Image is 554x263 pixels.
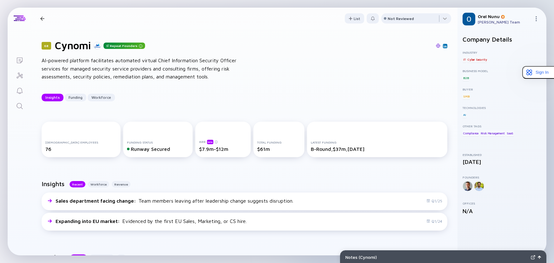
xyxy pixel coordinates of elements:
button: Recent [70,181,85,187]
div: IT [463,56,466,63]
div: Cyber Security [467,56,487,63]
div: [PERSON_NAME] Team [478,20,531,24]
button: Revenue [112,181,130,187]
div: Insights [42,92,63,102]
button: Funding [65,94,86,101]
div: Business Model [463,69,541,73]
button: List [345,13,364,24]
h2: Company Details [463,36,541,43]
div: SaaS [506,130,514,136]
div: AI-powered platform facilitates automated virtual Chief Information Security Officer services for... [42,57,245,81]
div: Q1/24 [426,219,442,224]
div: 76 [45,146,117,152]
div: Team members leaving after leadership change suggests disruption. [56,198,293,204]
a: Investor Map [8,67,31,83]
button: Non-Dilutive [90,254,114,261]
button: Workforce [88,181,109,187]
div: Orel Nunu [478,14,531,19]
div: beta [207,140,213,144]
span: Sales department facing change : [56,198,137,204]
div: Industry [463,51,541,54]
div: Notes ( Cynomi ) [345,254,528,260]
img: Cynomi Website [436,44,440,48]
div: N/A [463,208,541,214]
button: Dilutive [70,254,87,261]
div: [DEMOGRAPHIC_DATA] Employees [45,140,117,144]
button: All [117,254,126,261]
span: Expanding into EU market : [56,218,121,224]
div: Offices [463,201,541,205]
div: Total Funding [257,140,300,144]
button: Insights [42,94,63,101]
div: 68 [42,42,51,50]
img: Cynomi Linkedin Page [444,44,447,48]
div: Runway Secured [127,146,189,152]
div: Latest Funding [311,140,444,144]
img: Expand Notes [531,255,535,260]
div: AI [463,111,467,118]
div: Buyer [463,87,541,91]
div: Established [463,153,541,157]
div: Workforce [88,92,115,102]
div: $7.9m-$12m [199,146,247,152]
div: Risk Management [480,130,505,136]
div: Other Tags [463,124,541,128]
div: Funding [65,92,86,102]
div: Funding Status [127,140,189,144]
div: Compliance [463,130,479,136]
img: Open Notes [538,256,541,259]
div: Founders [463,175,541,179]
a: Search [8,98,31,113]
div: [DATE] [463,158,541,165]
div: SMB [463,93,470,99]
h1: Cynomi [55,39,91,51]
h2: Insights [42,180,64,187]
img: Menu [534,16,539,21]
img: Orel Profile Picture [463,13,475,25]
div: B2B [463,75,469,81]
div: Repeat Founders [103,43,145,49]
div: Q1/25 [426,199,442,203]
div: List [345,14,364,24]
div: Not Reviewed [388,16,414,21]
div: B-Round, $37m, [DATE] [311,146,444,152]
div: Technologies [463,106,541,110]
a: Reminders [8,83,31,98]
div: ARR [199,139,247,144]
div: $61m [257,146,300,152]
div: Evidenced by the first EU Sales, Marketing, or CS hire. [56,218,247,224]
h2: Funding [42,253,65,261]
button: Workforce [88,94,115,101]
a: Lists [8,52,31,67]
